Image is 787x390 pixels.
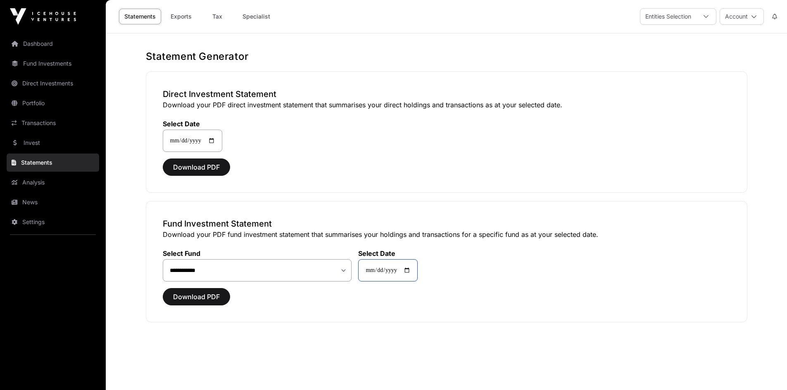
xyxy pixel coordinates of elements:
iframe: Chat Widget [746,350,787,390]
a: Specialist [237,9,276,24]
a: Statements [119,9,161,24]
h1: Statement Generator [146,50,747,63]
h3: Direct Investment Statement [163,88,730,100]
label: Select Date [163,120,222,128]
a: Analysis [7,173,99,191]
a: Tax [201,9,234,24]
a: Dashboard [7,35,99,53]
p: Download your PDF fund investment statement that summarises your holdings and transactions for a ... [163,229,730,239]
a: Transactions [7,114,99,132]
a: Download PDF [163,167,230,175]
button: Account [720,8,764,25]
span: Download PDF [173,162,220,172]
a: Exports [164,9,197,24]
button: Download PDF [163,288,230,305]
p: Download your PDF direct investment statement that summarises your direct holdings and transactio... [163,100,730,110]
label: Select Fund [163,249,352,258]
a: Statements [7,154,99,172]
span: Download PDF [173,292,220,302]
a: Portfolio [7,94,99,112]
a: Download PDF [163,296,230,305]
div: Entities Selection [640,9,696,24]
label: Select Date [358,249,418,258]
h3: Fund Investment Statement [163,218,730,229]
a: Fund Investments [7,54,99,73]
img: Icehouse Ventures Logo [10,8,76,25]
a: News [7,193,99,211]
a: Invest [7,134,99,152]
button: Download PDF [163,158,230,176]
a: Settings [7,213,99,231]
a: Direct Investments [7,74,99,92]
